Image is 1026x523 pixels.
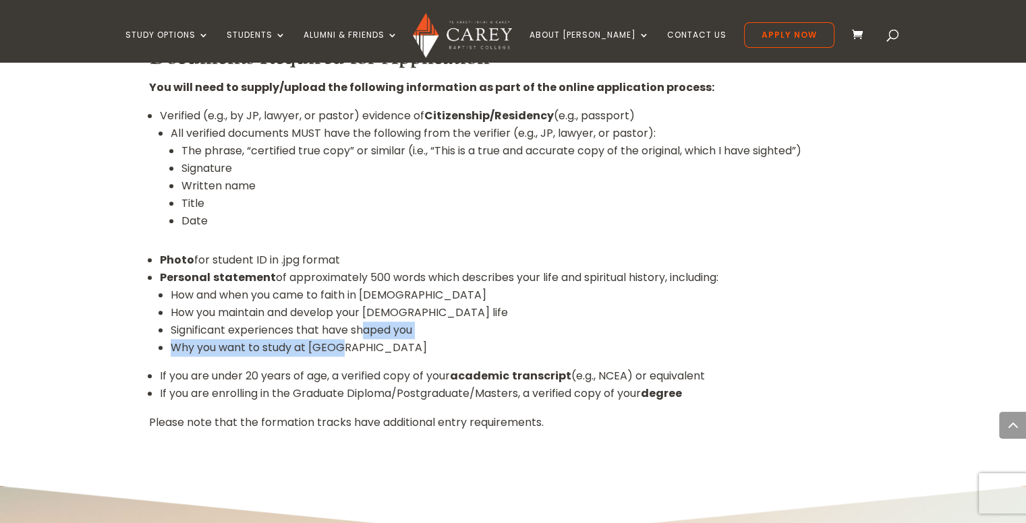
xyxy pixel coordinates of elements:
a: Apply Now [744,22,834,48]
li: If you are under 20 years of age, a verified copy of your (e.g., NCEA) or equivalent [160,367,878,385]
strong: statement [213,270,276,285]
li: Verified (e.g., by JP, lawyer, or pastor) evidence of (e.g., passport) [160,107,878,251]
li: Date [181,212,878,230]
strong: transcript [512,368,571,383]
a: About [PERSON_NAME] [530,30,650,62]
li: Written name [181,177,878,195]
strong: Personal [160,270,210,285]
li: Significant experiences that have shaped you [171,321,878,339]
img: Carey Baptist College [413,13,512,58]
strong: academic [450,368,509,383]
li: How you maintain and develop your [DEMOGRAPHIC_DATA] life [171,304,878,321]
a: Contact Us [667,30,726,62]
li: All verified documents MUST have the following from the verifier (e.g., JP, lawyer, or pastor): [171,125,878,241]
li: The phrase, “certified true copy” or similar (i.e., “This is a true and accurate copy of the orig... [181,142,878,160]
a: Alumni & Friends [304,30,398,62]
strong: You will need to supply/upload the following information as part of the online application process: [149,80,714,95]
li: for student ID in .jpg format [160,251,878,269]
li: Why you want to study at [GEOGRAPHIC_DATA] [171,339,878,357]
a: Study Options [125,30,209,62]
strong: Photo [160,252,194,268]
li: Signature [181,160,878,177]
a: Students [227,30,286,62]
li: If you are enrolling in the Graduate Diploma/Postgraduate/Masters, a verified copy of your [160,385,878,402]
li: How and when you came to faith in [DEMOGRAPHIC_DATA] [171,286,878,304]
strong: degree [641,386,682,401]
strong: Citizenship/Residency [424,108,554,123]
p: Please note that the formation tracks have additional entry requirements. [149,413,878,431]
li: Title [181,195,878,212]
li: of approximately 500 words which describes your life and spiritual history, including: [160,269,878,367]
